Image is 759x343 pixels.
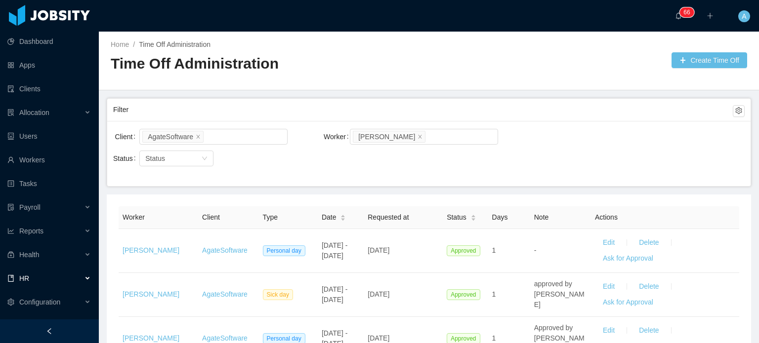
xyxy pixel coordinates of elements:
span: 1 [492,246,496,254]
i: icon: medicine-box [7,251,14,258]
span: Days [492,213,508,221]
span: [DATE] [368,290,389,298]
div: [PERSON_NAME] [358,131,415,142]
li: AgateSoftware [142,131,204,143]
span: [DATE] [368,246,389,254]
span: Approved [447,245,480,256]
i: icon: solution [7,109,14,116]
span: Actions [595,213,618,221]
span: Allocation [19,109,49,116]
p: 6 [687,7,690,17]
button: Edit [595,323,623,339]
span: / [133,40,135,48]
span: Note [534,213,549,221]
i: icon: down [202,155,208,162]
button: Ask for Approval [595,295,661,310]
span: [DATE] - [DATE] [322,241,348,260]
label: Status [113,154,140,162]
span: Payroll [19,203,41,211]
button: Delete [631,279,667,295]
div: Sort [470,213,476,220]
button: Delete [631,235,667,251]
a: icon: pie-chartDashboard [7,32,91,51]
span: Approved [447,289,480,300]
i: icon: caret-down [470,217,476,220]
i: icon: close [418,134,422,140]
input: Worker [427,131,433,143]
a: AgateSoftware [202,290,248,298]
a: icon: auditClients [7,79,91,99]
input: Client [206,131,211,143]
span: Health [19,251,39,259]
span: [DATE] - [DATE] [322,285,348,304]
i: icon: bell [675,12,682,19]
span: Configuration [19,298,60,306]
span: Status [145,154,165,162]
sup: 66 [679,7,694,17]
i: icon: file-protect [7,204,14,211]
div: Sort [340,213,346,220]
span: Requested at [368,213,409,221]
button: Edit [595,235,623,251]
div: AgateSoftware [148,131,193,142]
span: Date [322,212,337,223]
a: [PERSON_NAME] [123,246,179,254]
span: approved by [PERSON_NAME] [534,280,585,308]
button: Delete [631,323,667,339]
label: Worker [324,133,353,141]
a: Home [111,40,129,48]
div: Filter [113,101,733,119]
span: A [742,10,746,22]
button: icon: setting [733,105,745,117]
button: Edit [595,279,623,295]
i: icon: line-chart [7,228,14,234]
span: - [534,246,537,254]
span: Sick day [263,289,293,300]
span: Status [447,212,466,223]
h2: Time Off Administration [111,54,429,74]
span: Type [263,213,278,221]
i: icon: book [7,275,14,282]
a: [PERSON_NAME] [123,290,179,298]
a: icon: userWorkers [7,150,91,170]
i: icon: close [196,134,201,140]
a: [PERSON_NAME] [123,334,179,342]
span: 1 [492,334,496,342]
span: 1 [492,290,496,298]
a: AgateSoftware [202,246,248,254]
label: Client [115,133,140,141]
span: Reports [19,227,43,235]
span: Personal day [263,245,305,256]
button: Ask for Approval [595,251,661,267]
span: HR [19,274,29,282]
i: icon: caret-up [340,213,346,216]
li: Diego Argueta [353,131,425,143]
i: icon: caret-down [340,217,346,220]
a: icon: profileTasks [7,174,91,193]
span: Worker [123,213,145,221]
span: Client [202,213,220,221]
a: icon: appstoreApps [7,55,91,75]
button: icon: plusCreate Time Off [672,52,747,68]
a: Time Off Administration [139,40,211,48]
p: 6 [683,7,687,17]
a: AgateSoftware [202,334,248,342]
a: icon: robotUsers [7,126,91,146]
i: icon: caret-up [470,213,476,216]
i: icon: setting [7,299,14,305]
span: [DATE] [368,334,389,342]
i: icon: plus [707,12,714,19]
